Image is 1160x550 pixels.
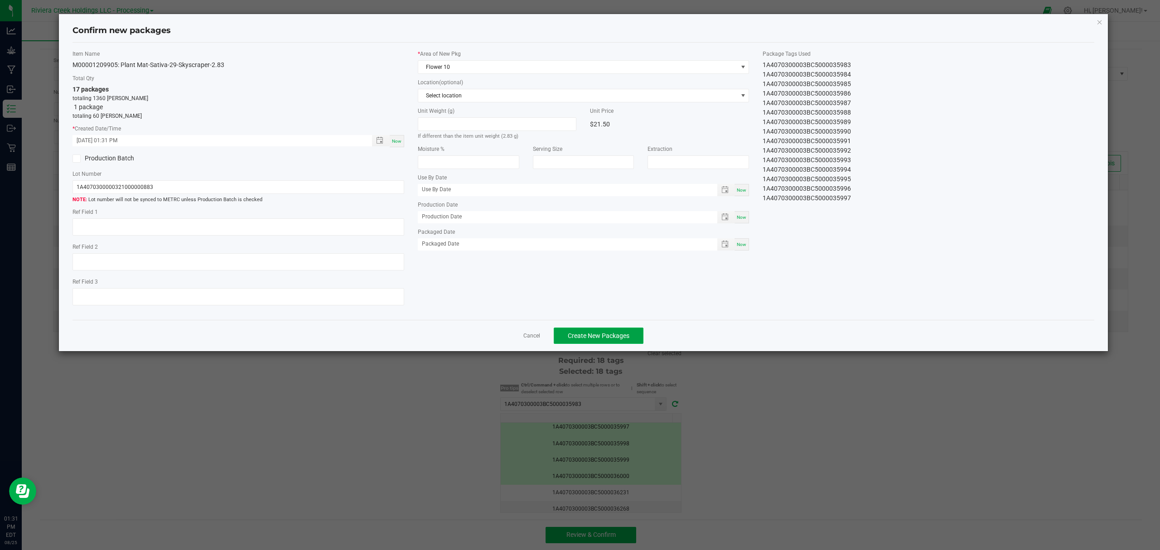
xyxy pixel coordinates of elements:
[72,278,404,286] label: Ref Field 3
[418,78,749,87] label: Location
[72,170,404,178] label: Lot Number
[418,61,738,73] span: Flower 10
[418,201,749,209] label: Production Date
[763,60,1094,70] div: 1A4070300003BC5000035983
[72,25,1095,37] h4: Confirm new packages
[72,196,404,204] span: Lot number will not be synced to METRC unless Production Batch is checked
[74,103,103,111] span: 1 package
[554,328,643,344] button: Create New Packages
[72,60,404,70] div: M00001209905: Plant Mat-Sativa-29-Skyscraper-2.83
[418,238,708,250] input: Packaged Date
[418,50,749,58] label: Area of New Pkg
[439,79,463,86] span: (optional)
[418,89,749,102] span: NO DATA FOUND
[418,133,518,139] small: If different than the item unit weight (2.83 g)
[523,332,540,340] a: Cancel
[763,89,1094,98] div: 1A4070300003BC5000035986
[737,188,746,193] span: Now
[72,86,109,93] span: 17 packages
[418,107,577,115] label: Unit Weight (g)
[763,193,1094,203] div: 1A4070300003BC5000035997
[418,145,519,153] label: Moisture %
[763,70,1094,79] div: 1A4070300003BC5000035984
[72,154,232,163] label: Production Batch
[717,238,735,251] span: Toggle popup
[72,208,404,216] label: Ref Field 1
[72,243,404,251] label: Ref Field 2
[763,108,1094,117] div: 1A4070300003BC5000035988
[72,74,404,82] label: Total Qty
[717,184,735,196] span: Toggle popup
[737,242,746,247] span: Now
[72,135,362,146] input: Created Datetime
[9,478,36,505] iframe: Resource center
[418,211,708,222] input: Production Date
[418,89,738,102] span: Select location
[418,184,708,195] input: Use By Date
[763,146,1094,155] div: 1A4070300003BC5000035992
[72,125,404,133] label: Created Date/Time
[590,107,749,115] label: Unit Price
[72,94,404,102] p: totaling 1360 [PERSON_NAME]
[72,112,404,120] p: totaling 60 [PERSON_NAME]
[568,332,629,339] span: Create New Packages
[418,174,749,182] label: Use By Date
[372,135,390,146] span: Toggle popup
[763,184,1094,193] div: 1A4070300003BC5000035996
[72,50,404,58] label: Item Name
[763,117,1094,127] div: 1A4070300003BC5000035989
[648,145,749,153] label: Extraction
[763,127,1094,136] div: 1A4070300003BC5000035990
[763,174,1094,184] div: 1A4070300003BC5000035995
[763,155,1094,165] div: 1A4070300003BC5000035993
[763,136,1094,146] div: 1A4070300003BC5000035991
[533,145,634,153] label: Serving Size
[717,211,735,223] span: Toggle popup
[737,215,746,220] span: Now
[392,139,401,144] span: Now
[590,117,749,131] div: $21.50
[763,50,1094,58] label: Package Tags Used
[763,79,1094,89] div: 1A4070300003BC5000035985
[418,228,749,236] label: Packaged Date
[763,98,1094,108] div: 1A4070300003BC5000035987
[763,165,1094,174] div: 1A4070300003BC5000035994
